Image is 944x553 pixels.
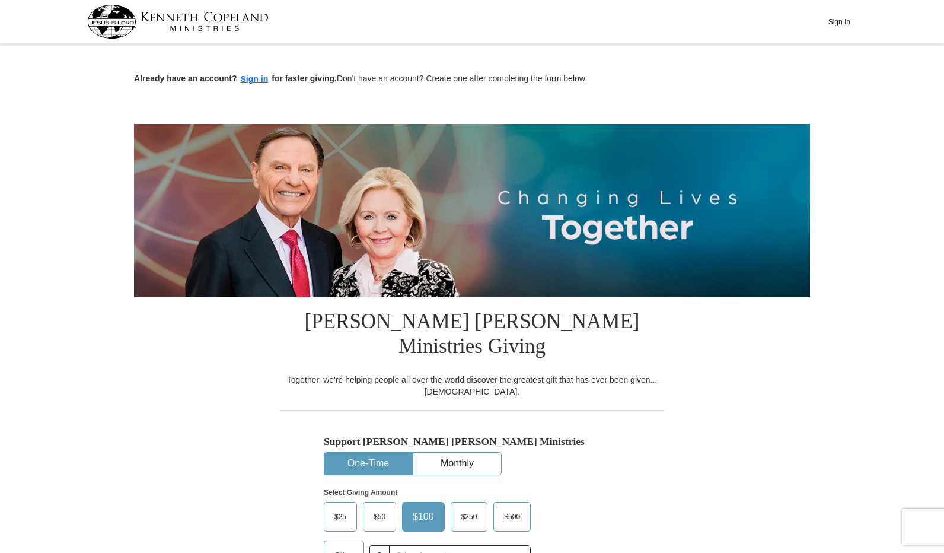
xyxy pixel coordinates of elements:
div: Together, we're helping people all over the world discover the greatest gift that has ever been g... [279,374,665,398]
img: kcm-header-logo.svg [87,5,269,39]
strong: Select Giving Amount [324,488,397,497]
span: $100 [407,508,440,526]
span: $250 [455,508,483,526]
button: Sign In [821,12,857,31]
button: Monthly [413,453,501,475]
h1: [PERSON_NAME] [PERSON_NAME] Ministries Giving [279,297,665,374]
span: $25 [329,508,352,526]
strong: Already have an account? for faster giving. [134,74,337,83]
button: One-Time [324,453,412,475]
h5: Support [PERSON_NAME] [PERSON_NAME] Ministries [324,436,620,448]
p: Don't have an account? Create one after completing the form below. [134,72,810,86]
span: $50 [368,508,391,526]
span: $500 [498,508,526,526]
button: Sign in [237,72,272,86]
